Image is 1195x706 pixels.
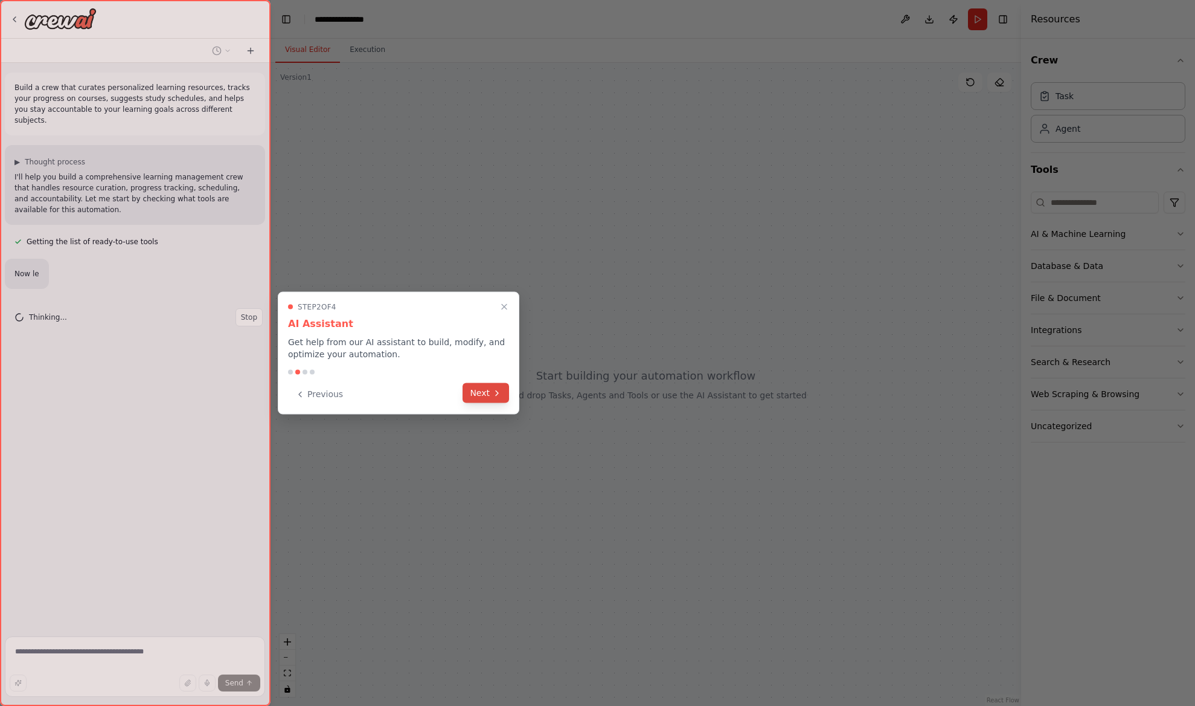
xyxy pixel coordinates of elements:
button: Previous [288,384,350,404]
button: Close walkthrough [497,300,511,314]
button: Hide left sidebar [278,11,295,28]
p: Get help from our AI assistant to build, modify, and optimize your automation. [288,336,509,360]
h3: AI Assistant [288,317,509,331]
button: Next [463,383,509,403]
span: Step 2 of 4 [298,302,336,312]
